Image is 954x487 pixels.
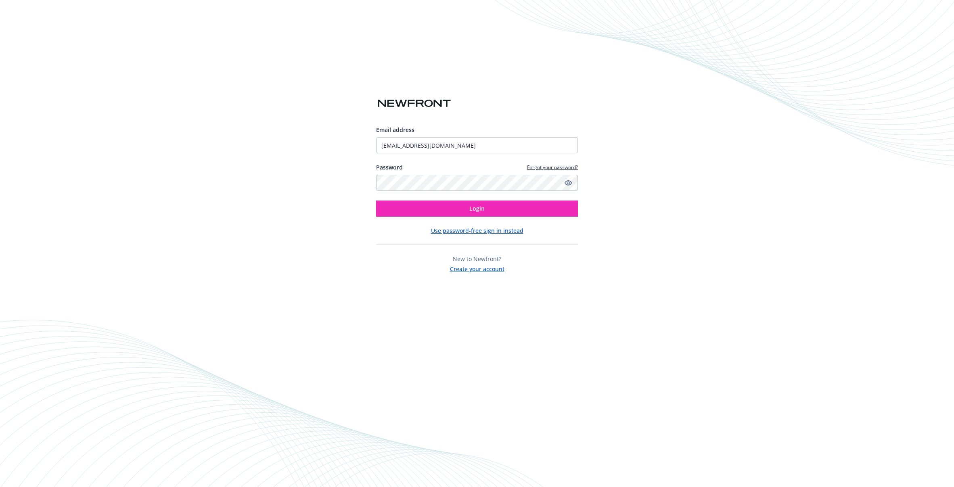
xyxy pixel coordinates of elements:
[376,175,578,191] input: Enter your password
[453,255,501,263] span: New to Newfront?
[469,205,485,212] span: Login
[431,226,523,235] button: Use password-free sign in instead
[376,126,414,134] span: Email address
[376,201,578,217] button: Login
[527,164,578,171] a: Forgot your password?
[376,96,452,111] img: Newfront logo
[563,178,573,188] a: Show password
[376,163,403,171] label: Password
[376,137,578,153] input: Enter your email
[450,263,504,273] button: Create your account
